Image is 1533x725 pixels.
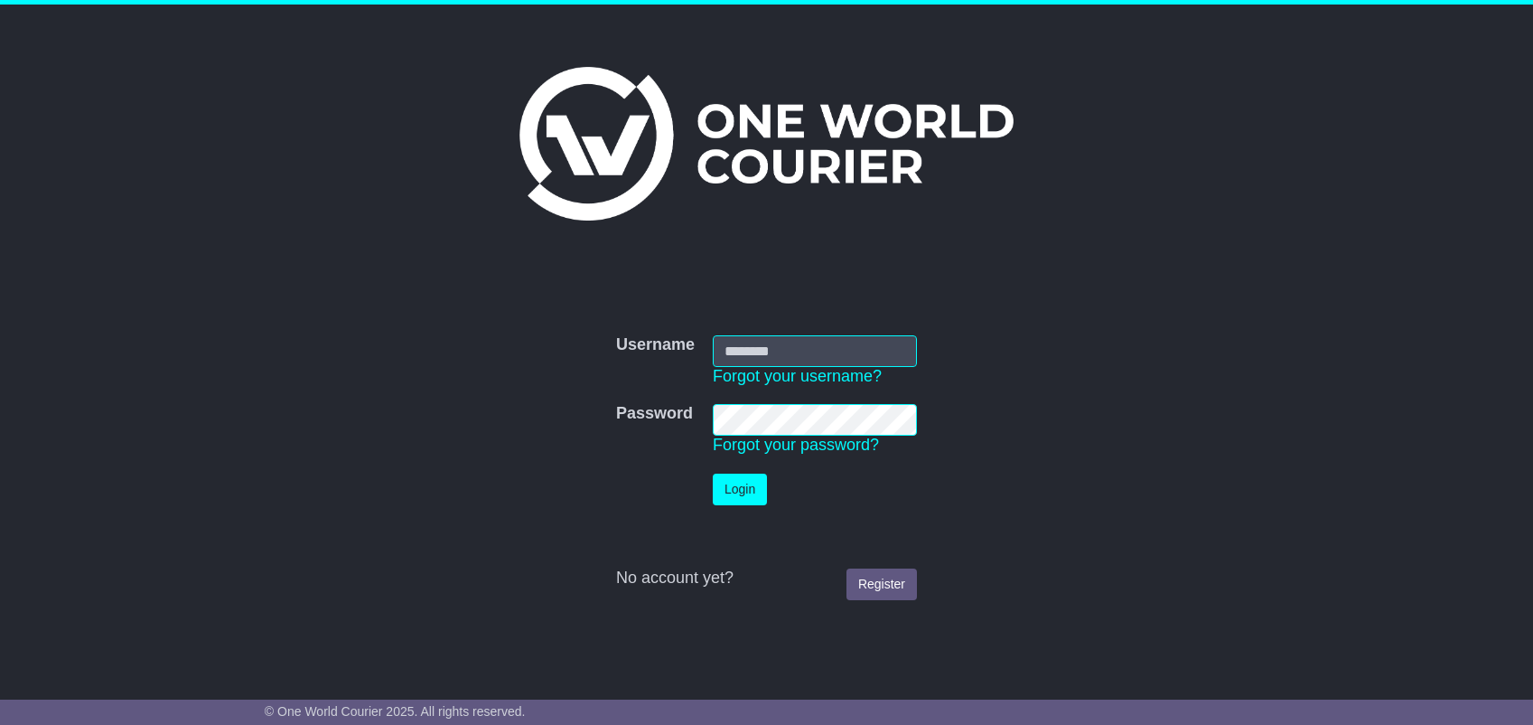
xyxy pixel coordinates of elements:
[616,569,917,588] div: No account yet?
[846,569,917,600] a: Register
[265,704,526,719] span: © One World Courier 2025. All rights reserved.
[616,404,693,424] label: Password
[519,67,1013,221] img: One World
[616,335,695,355] label: Username
[713,474,767,505] button: Login
[713,367,882,385] a: Forgot your username?
[713,436,879,454] a: Forgot your password?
